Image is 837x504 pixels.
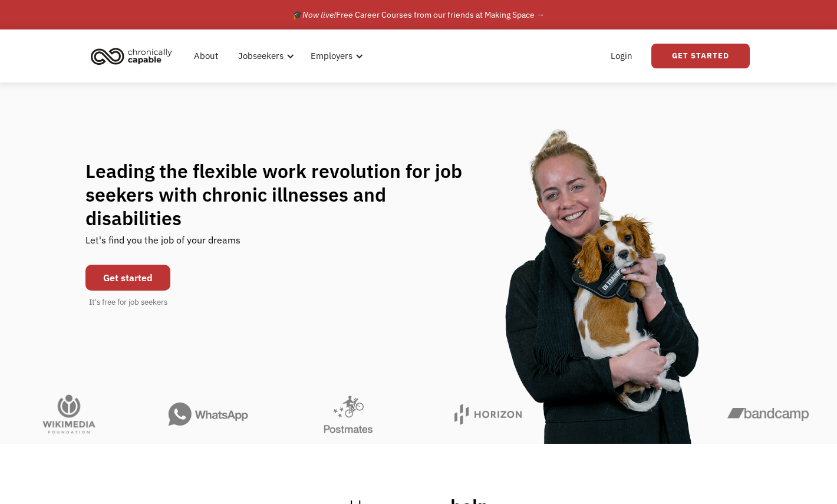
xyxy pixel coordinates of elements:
a: Login [604,37,640,75]
div: 🎓 Free Career Courses from our friends at Making Space → [292,8,545,22]
div: Let's find you the job of your dreams [85,230,240,259]
div: Employers [304,37,367,75]
h1: Leading the flexible work revolution for job seekers with chronic illnesses and disabilities [85,159,485,230]
a: Get Started [651,44,750,68]
div: Jobseekers [238,49,284,63]
a: Get started [85,265,170,291]
img: Chronically Capable logo [87,43,176,69]
div: Jobseekers [231,37,298,75]
div: It's free for job seekers [89,297,167,308]
div: Employers [311,49,352,63]
a: home [87,43,181,69]
a: About [187,37,225,75]
em: Now live! [302,9,336,20]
